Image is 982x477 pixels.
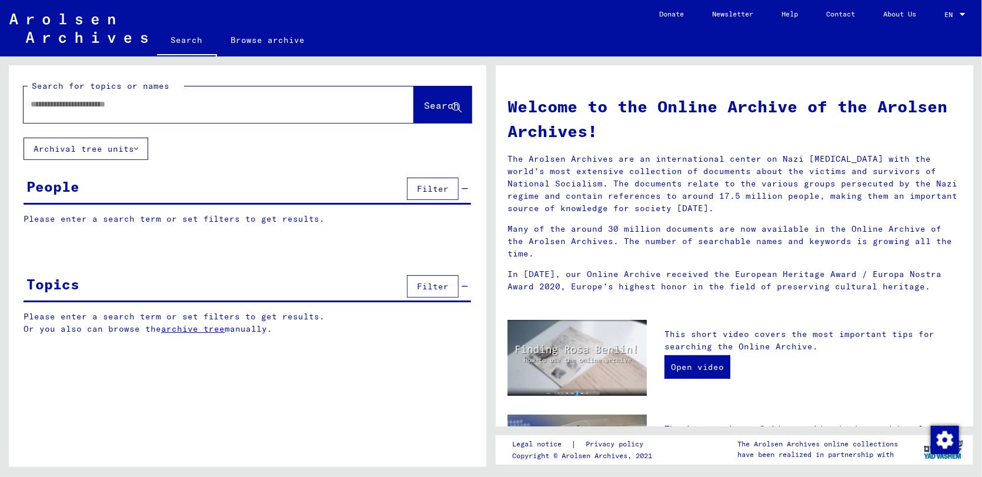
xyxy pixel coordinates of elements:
[507,153,961,215] p: The Arolsen Archives are an international center on Nazi [MEDICAL_DATA] with the world’s most ext...
[737,449,898,460] p: have been realized in partnership with
[424,99,459,111] span: Search
[417,281,449,292] span: Filter
[9,14,148,43] img: Arolsen_neg.svg
[407,178,459,200] button: Filter
[507,268,961,293] p: In [DATE], our Online Archive received the European Heritage Award / Europa Nostra Award 2020, Eu...
[24,311,472,335] p: Please enter a search term or set filters to get results. Or you also can browse the manually.
[32,81,169,91] mat-label: Search for topics or names
[664,328,961,353] p: This short video covers the most important tips for searching the Online Archive.
[26,273,79,295] div: Topics
[576,438,657,451] a: Privacy policy
[161,323,225,334] a: archive tree
[931,426,959,454] img: Zustimmung ändern
[512,438,657,451] div: |
[507,320,647,396] img: video.jpg
[737,439,898,449] p: The Arolsen Archives online collections
[217,26,319,54] a: Browse archive
[507,223,961,260] p: Many of the around 30 million documents are now available in the Online Archive of the Arolsen Ar...
[26,176,79,197] div: People
[24,138,148,160] button: Archival tree units
[157,26,217,56] a: Search
[24,213,471,225] p: Please enter a search term or set filters to get results.
[414,86,472,123] button: Search
[930,425,958,453] div: Zustimmung ändern
[512,438,571,451] a: Legal notice
[417,184,449,194] span: Filter
[664,355,730,379] a: Open video
[944,10,953,19] mat-select-trigger: EN
[407,275,459,298] button: Filter
[921,435,966,464] img: yv_logo.png
[664,423,961,472] p: The interactive e-Guide provides background knowledge to help you understand the documents. It in...
[512,451,657,461] p: Copyright © Arolsen Archives, 2021
[507,94,961,144] h1: Welcome to the Online Archive of the Arolsen Archives!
